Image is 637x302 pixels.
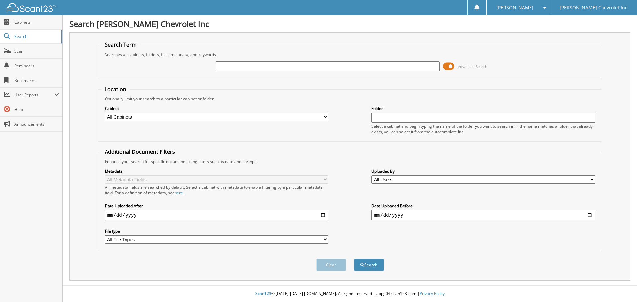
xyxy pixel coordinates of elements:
span: Scan [14,48,59,54]
span: Announcements [14,121,59,127]
a: here [175,190,183,196]
img: scan123-logo-white.svg [7,3,56,12]
legend: Additional Document Filters [102,148,178,155]
span: Advanced Search [458,64,487,69]
label: Date Uploaded Before [371,203,595,209]
label: Metadata [105,168,328,174]
span: User Reports [14,92,54,98]
span: Scan123 [255,291,271,296]
legend: Search Term [102,41,140,48]
span: Bookmarks [14,78,59,83]
span: Reminders [14,63,59,69]
button: Clear [316,259,346,271]
iframe: Chat Widget [604,270,637,302]
div: Select a cabinet and begin typing the name of the folder you want to search in. If the name match... [371,123,595,135]
div: Enhance your search for specific documents using filters such as date and file type. [102,159,599,164]
div: © [DATE]-[DATE] [DOMAIN_NAME]. All rights reserved | appg04-scan123-com | [63,286,637,302]
label: Cabinet [105,106,328,111]
div: Searches all cabinets, folders, files, metadata, and keywords [102,52,599,57]
span: Cabinets [14,19,59,25]
label: Uploaded By [371,168,595,174]
input: end [371,210,595,220]
a: Privacy Policy [420,291,445,296]
span: [PERSON_NAME] Chevrolet Inc [560,6,627,10]
label: Date Uploaded After [105,203,328,209]
span: [PERSON_NAME] [496,6,533,10]
button: Search [354,259,384,271]
span: Help [14,107,59,112]
input: start [105,210,328,220]
div: Optionally limit your search to a particular cabinet or folder [102,96,599,102]
label: File type [105,228,328,234]
legend: Location [102,86,130,93]
span: Search [14,34,58,39]
div: All metadata fields are searched by default. Select a cabinet with metadata to enable filtering b... [105,184,328,196]
h1: Search [PERSON_NAME] Chevrolet Inc [69,18,630,29]
label: Folder [371,106,595,111]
